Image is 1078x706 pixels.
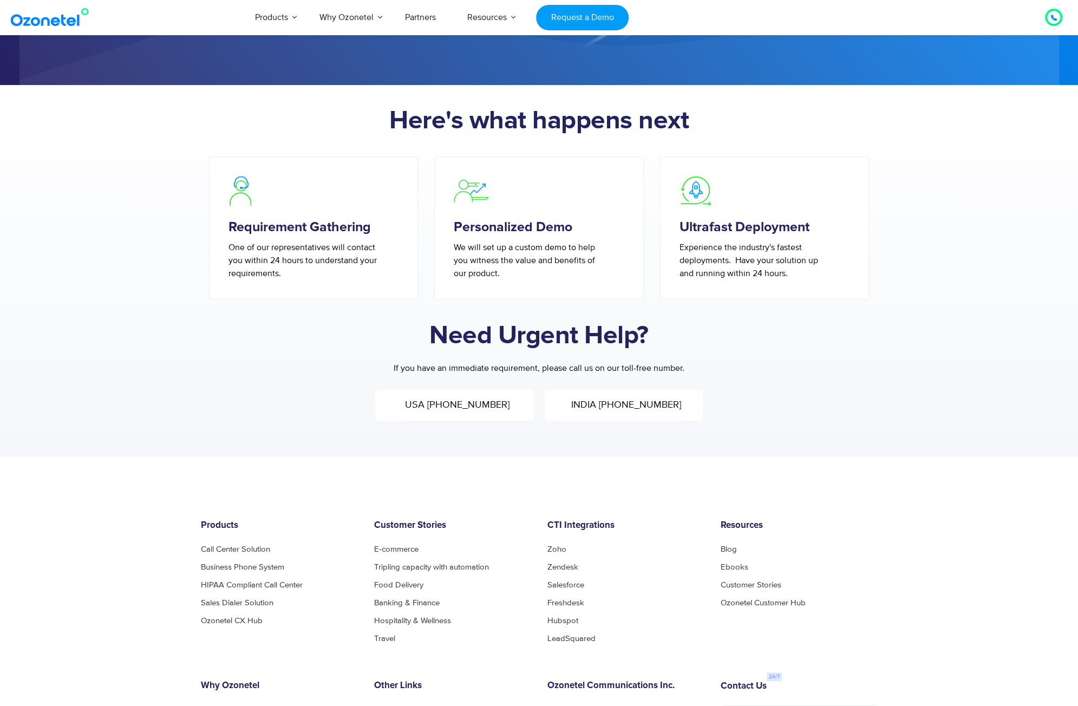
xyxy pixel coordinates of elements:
h6: Other Links [374,681,531,691]
h6: Resources [721,520,878,531]
a: Sales Dialer Solution [201,599,273,607]
a: Blog [721,545,737,553]
h6: Customer Stories [374,520,531,531]
a: Tripling capacity with automation [374,563,489,571]
h2: Here's what happens next [201,106,878,136]
h2: Need Urgent Help? [206,321,872,351]
a: HIPAA Compliant Call Center [201,581,303,589]
p: We will set up a custom demo to help you witness the value and benefits of our product. [454,241,624,280]
h6: Ozonetel Communications Inc. [547,681,704,691]
h6: Products [201,520,358,531]
a: Banking & Finance [374,599,440,607]
a: Call Center Solution [201,545,270,553]
p: One of our representatives will contact you within 24 hours to understand your requirements. [228,241,399,280]
a: INDIA [PHONE_NUMBER] [566,398,681,413]
h5: Personalized Demo [454,219,624,236]
p: Experience the industry's fastest deployments. Have your solution up and running within 24 hours. [680,241,850,280]
a: Salesforce [547,581,584,589]
a: Zendesk [547,563,578,571]
a: E-commerce [374,545,419,553]
a: Ebooks [721,563,748,571]
a: Hospitality & Wellness [374,617,451,625]
h6: Why Ozonetel [201,681,358,691]
a: Ozonetel Customer Hub [721,599,806,607]
a: Ozonetel CX Hub [201,617,263,625]
a: USA [PHONE_NUMBER] [400,398,509,413]
h6: Contact Us [721,681,767,692]
a: Zoho [547,545,566,553]
div: If you have an immediate requirement, please call us on our toll-free number. [206,362,872,375]
a: Request a Demo [536,5,629,30]
h6: CTI Integrations [547,520,704,531]
a: Travel [374,635,395,643]
h5: Requirement Gathering [228,219,399,236]
h5: Ultrafast Deployment [680,219,850,236]
a: LeadSquared [547,635,596,643]
a: Food Delivery [374,581,423,589]
a: Hubspot [547,617,578,625]
a: Customer Stories [721,581,781,589]
a: Freshdesk [547,599,584,607]
a: Business Phone System [201,563,284,571]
